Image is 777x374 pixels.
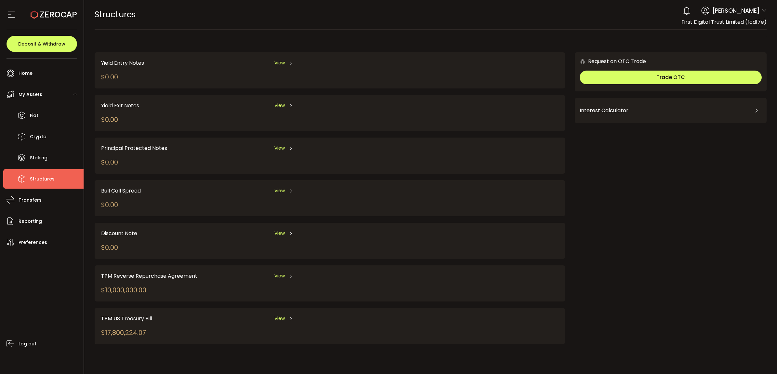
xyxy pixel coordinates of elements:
div: $0.00 [101,115,118,125]
div: $10,000,000.00 [101,285,146,295]
span: Trade OTC [656,73,685,81]
span: Fiat [30,111,38,120]
span: TPM US Treasury Bill [101,314,152,323]
div: $0.00 [101,72,118,82]
span: Structures [95,9,136,20]
div: Request an OTC Trade [575,57,646,65]
div: $0.00 [101,243,118,252]
span: View [274,273,285,279]
span: View [274,230,285,237]
span: Discount Note [101,229,137,237]
span: Deposit & Withdraw [18,42,65,46]
span: My Assets [19,90,42,99]
div: $17,800,224.07 [101,328,146,338]
span: View [274,102,285,109]
span: Home [19,69,33,78]
img: 6nGpN7MZ9FLuBP83NiajKbTRY4UzlzQtBKtCrLLspmCkSvCZHBKvY3NxgQaT5JnOQREvtQ257bXeeSTueZfAPizblJ+Fe8JwA... [580,59,586,64]
span: First Digital Trust Limited (fcd17e) [681,18,767,26]
span: Staking [30,153,47,163]
button: Trade OTC [580,71,762,84]
span: TPM Reverse Repurchase Agreement [101,272,197,280]
span: Bull Call Spread [101,187,141,195]
span: [PERSON_NAME] [713,6,759,15]
span: Yield Entry Notes [101,59,144,67]
div: Interest Calculator [580,103,762,118]
span: Yield Exit Notes [101,101,139,110]
span: View [274,315,285,322]
div: $0.00 [101,200,118,210]
iframe: Chat Widget [744,343,777,374]
button: Deposit & Withdraw [7,36,77,52]
span: View [274,60,285,66]
div: $0.00 [101,157,118,167]
span: Crypto [30,132,46,141]
span: Log out [19,339,36,349]
span: Reporting [19,217,42,226]
span: Preferences [19,238,47,247]
span: View [274,187,285,194]
span: Principal Protected Notes [101,144,167,152]
span: Structures [30,174,55,184]
span: Transfers [19,195,42,205]
span: View [274,145,285,152]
